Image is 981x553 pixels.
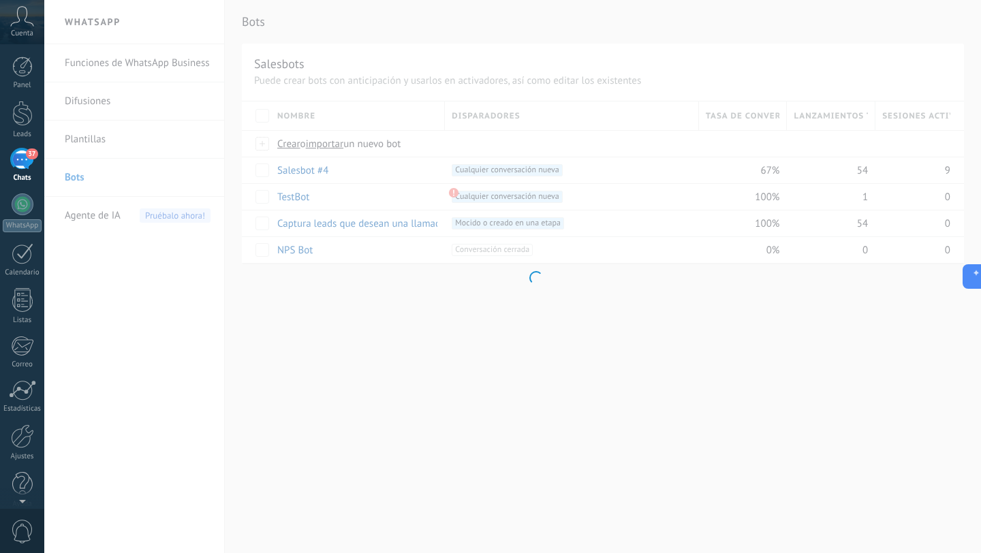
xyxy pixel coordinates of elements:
span: 37 [26,148,37,159]
div: Leads [3,130,42,139]
div: WhatsApp [3,219,42,232]
div: Correo [3,360,42,369]
div: Ajustes [3,452,42,461]
div: Panel [3,81,42,90]
div: Chats [3,174,42,183]
span: Cuenta [11,29,33,38]
div: Listas [3,316,42,325]
div: Estadísticas [3,405,42,413]
div: Calendario [3,268,42,277]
